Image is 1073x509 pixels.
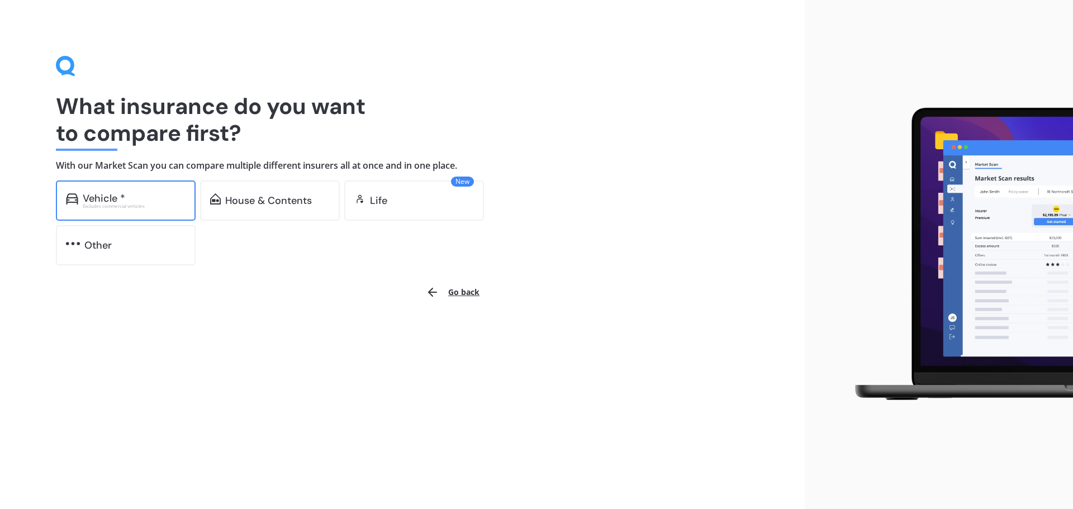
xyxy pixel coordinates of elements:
[66,193,78,204] img: car.f15378c7a67c060ca3f3.svg
[210,193,221,204] img: home-and-contents.b802091223b8502ef2dd.svg
[83,193,125,204] div: Vehicle *
[354,193,365,204] img: life.f720d6a2d7cdcd3ad642.svg
[225,195,312,206] div: House & Contents
[419,279,486,306] button: Go back
[66,238,80,249] img: other.81dba5aafe580aa69f38.svg
[56,93,749,146] h1: What insurance do you want to compare first?
[84,240,112,251] div: Other
[83,204,186,208] div: Excludes commercial vehicles
[839,101,1073,408] img: laptop.webp
[451,177,474,187] span: New
[56,160,749,172] h4: With our Market Scan you can compare multiple different insurers all at once and in one place.
[370,195,387,206] div: Life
